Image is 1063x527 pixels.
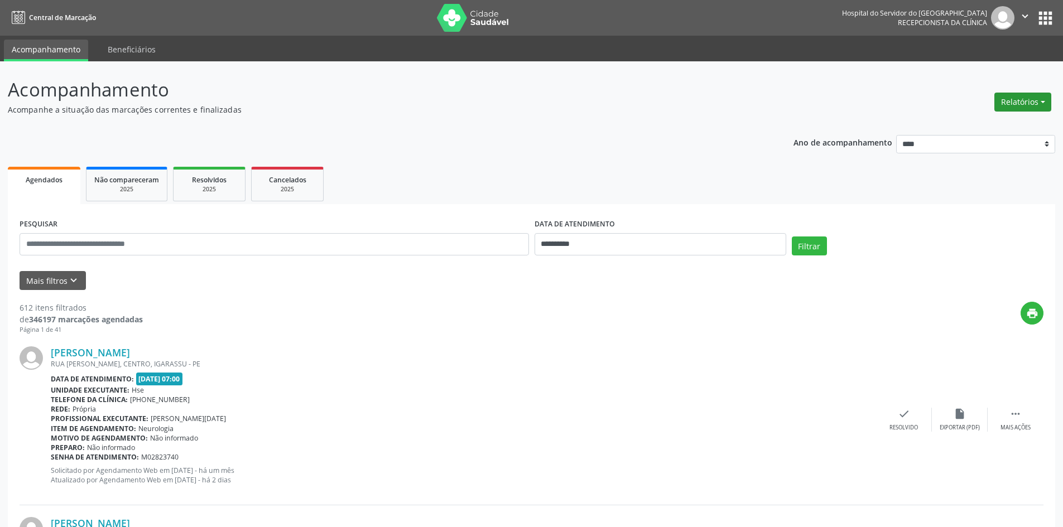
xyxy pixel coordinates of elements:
span: Resolvidos [192,175,227,185]
b: Preparo: [51,443,85,452]
i: print [1026,307,1038,320]
div: Hospital do Servidor do [GEOGRAPHIC_DATA] [842,8,987,18]
span: Central de Marcação [29,13,96,22]
span: Recepcionista da clínica [898,18,987,27]
div: Mais ações [1001,424,1031,432]
b: Unidade executante: [51,385,129,395]
i: check [898,408,910,420]
img: img [20,346,43,370]
b: Item de agendamento: [51,424,136,433]
button: Filtrar [792,236,827,255]
a: Central de Marcação [8,8,96,27]
div: de [20,313,143,325]
div: Resolvido [889,424,918,432]
span: Cancelados [269,175,306,185]
button: Relatórios [994,93,1051,112]
div: 2025 [181,185,237,194]
button: apps [1036,8,1055,28]
span: [DATE] 07:00 [136,373,183,385]
a: [PERSON_NAME] [51,346,130,359]
i:  [1009,408,1022,420]
b: Data de atendimento: [51,374,134,384]
strong: 346197 marcações agendadas [29,314,143,325]
div: 2025 [94,185,159,194]
label: DATA DE ATENDIMENTO [535,216,615,233]
span: Própria [73,404,96,414]
img: img [991,6,1014,30]
span: Neurologia [138,424,174,433]
b: Profissional executante: [51,414,148,423]
span: Agendados [26,175,62,185]
div: 612 itens filtrados [20,302,143,313]
p: Acompanhe a situação das marcações correntes e finalizadas [8,104,741,115]
span: M02823740 [141,452,179,462]
p: Ano de acompanhamento [793,135,892,149]
i: insert_drive_file [954,408,966,420]
span: [PERSON_NAME][DATE] [151,414,226,423]
div: 2025 [259,185,315,194]
i:  [1019,10,1031,22]
a: Acompanhamento [4,40,88,61]
div: Exportar (PDF) [940,424,980,432]
b: Telefone da clínica: [51,395,128,404]
a: Beneficiários [100,40,163,59]
button:  [1014,6,1036,30]
p: Solicitado por Agendamento Web em [DATE] - há um mês Atualizado por Agendamento Web em [DATE] - h... [51,466,876,485]
label: PESQUISAR [20,216,57,233]
b: Senha de atendimento: [51,452,139,462]
button: Mais filtroskeyboard_arrow_down [20,271,86,291]
p: Acompanhamento [8,76,741,104]
b: Motivo de agendamento: [51,433,148,443]
span: Não informado [87,443,135,452]
span: [PHONE_NUMBER] [130,395,190,404]
div: RUA [PERSON_NAME], CENTRO, IGARASSU - PE [51,359,876,369]
span: Não informado [150,433,198,443]
span: Hse [132,385,144,395]
span: Não compareceram [94,175,159,185]
div: Página 1 de 41 [20,325,143,335]
b: Rede: [51,404,70,414]
button: print [1021,302,1043,325]
i: keyboard_arrow_down [68,274,80,287]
